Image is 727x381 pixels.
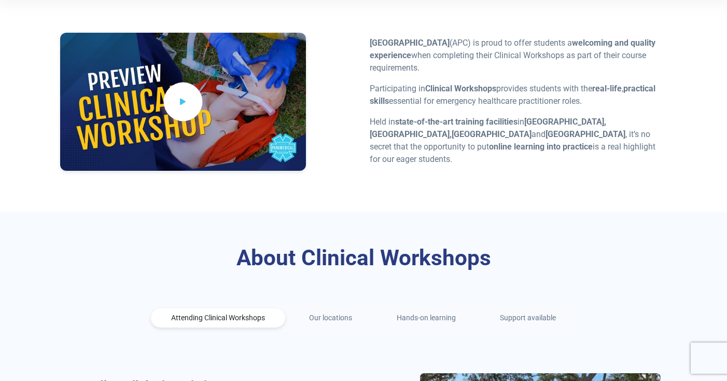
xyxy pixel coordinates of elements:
strong: real-life [592,84,622,93]
h3: About Clinical Workshops [60,245,667,271]
strong: [GEOGRAPHIC_DATA] [546,129,625,139]
strong: [GEOGRAPHIC_DATA] [370,38,450,48]
strong: [GEOGRAPHIC_DATA] [452,129,532,139]
strong: state-of-the-art training facilities [395,117,518,127]
p: Participating in provides students with the , essential for emergency healthcare practitioner roles. [370,83,667,107]
a: Support available [480,308,577,328]
strong: online learning into practice [489,142,593,152]
strong: Clinical Workshops [425,84,496,93]
p: (APC) is proud to offer students a when completing their Clinical Workshops as part of their cour... [370,37,667,74]
p: Held in in and , it’s no secret that the opportunity to put is a real highlight for our eager stu... [370,116,667,166]
a: Hands-on learning [376,308,476,328]
a: Our locations [289,308,373,328]
a: Attending Clinical Workshops [151,308,285,328]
